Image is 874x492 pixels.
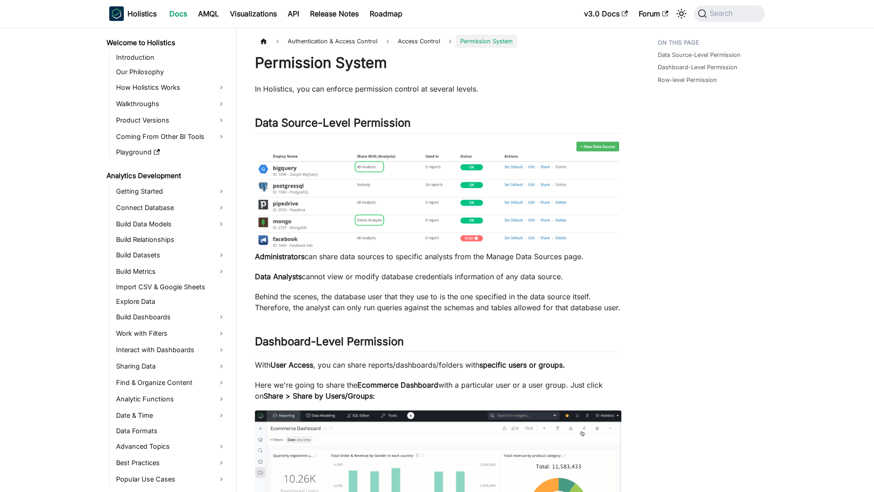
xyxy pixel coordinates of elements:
[255,54,621,72] h1: Permission System
[674,6,689,21] button: Switch between dark and light mode (currently system mode)
[658,76,717,84] a: Row-level Permission
[113,310,229,324] a: Build Dashboards
[104,36,229,49] a: Welcome to Holistics
[164,6,193,21] a: Docs
[305,6,364,21] a: Release Notes
[113,66,229,78] a: Our Philosophy
[255,83,621,94] p: In Holistics, you can enforce permission control at several levels.
[104,169,229,182] a: Analytics Development
[113,375,229,390] a: Find & Organize Content
[357,380,438,389] strong: Ecommerce Dashboard
[113,51,229,64] a: Introduction
[255,116,621,133] h2: Data Source-Level Permission
[113,439,229,454] a: Advanced Topics
[393,35,445,48] a: Access Control
[113,343,229,357] a: Interact with Dashboards
[264,391,375,400] strong: Share > Share by Users/Groups:
[456,35,517,48] span: Permission System
[694,5,765,22] button: Search (Command+K)
[113,408,229,423] a: Date & Time
[479,360,565,369] strong: specific users or groups.
[113,217,229,231] a: Build Data Models
[113,281,229,293] a: Import CSV & Google Sheets
[270,360,313,369] strong: User Access
[113,200,229,215] a: Connect Database
[113,80,229,95] a: How Holistics Works
[633,6,674,21] a: Forum
[255,251,621,262] p: can share data sources to specific analysts from the Manage Data Sources page.
[658,63,737,72] a: Dashboard-Level Permission
[113,233,229,246] a: Build Relationships
[255,252,305,261] strong: Administrators
[255,271,621,282] p: cannot view or modify database credentials information of any data source.
[113,146,229,159] a: Playground
[109,6,157,21] a: HolisticsHolisticsHolistics
[113,472,229,487] a: Popular Use Cases
[113,425,229,437] a: Data Formats
[113,129,229,144] a: Coming From Other BI Tools
[113,456,229,470] a: Best Practices
[255,335,621,352] h2: Dashboard-Level Permission
[113,359,229,374] a: Sharing Data
[193,6,224,21] a: AMQL
[113,248,229,262] a: Build Datasets
[255,272,302,281] strong: Data Analysts
[255,291,621,313] p: Behind the scenes, the database user that they use to is the one specified in the data source its...
[100,27,237,492] nav: Docs sidebar
[364,6,408,21] a: Roadmap
[113,326,229,341] a: Work with Filters
[282,6,305,21] a: API
[255,359,621,370] p: With , you can share reports/dashboards/folders with
[109,6,124,21] img: Holistics
[113,295,229,308] a: Explore Data
[707,10,738,18] span: Search
[127,8,157,19] b: Holistics
[113,264,229,279] a: Build Metrics
[255,379,621,401] p: Here we're going to share the with a particular user or a user group. Just click on
[658,51,741,59] a: Data Source-Level Permission
[283,35,382,48] span: Authentication & Access Control
[113,184,229,199] a: Getting Started
[224,6,282,21] a: Visualizations
[255,35,272,48] a: Home page
[579,6,633,21] a: v3.0 Docs
[398,38,440,45] span: Access Control
[113,97,229,111] a: Walkthroughs
[255,35,621,48] nav: Breadcrumbs
[113,113,229,128] a: Product Versions
[113,392,229,406] a: Analytic Functions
